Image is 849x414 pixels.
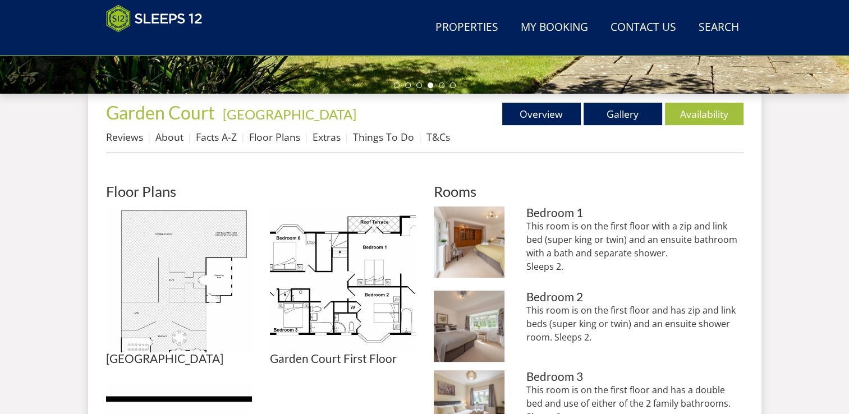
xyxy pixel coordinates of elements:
[434,206,505,278] img: Bedroom 1
[526,291,743,303] h3: Bedroom 2
[106,352,252,365] h3: [GEOGRAPHIC_DATA]
[584,103,662,125] a: Gallery
[426,130,450,144] a: T&Cs
[155,130,183,144] a: About
[100,39,218,49] iframe: Customer reviews powered by Trustpilot
[526,219,743,273] p: This room is on the first floor with a zip and link bed (super king or twin) and an ensuite bathr...
[606,15,681,40] a: Contact Us
[526,206,743,219] h3: Bedroom 1
[223,106,356,122] a: [GEOGRAPHIC_DATA]
[218,106,356,122] span: -
[526,303,743,344] p: This room is on the first floor and has zip and link beds (super king or twin) and an ensuite sho...
[106,183,416,199] h2: Floor Plans
[313,130,341,144] a: Extras
[270,206,416,352] img: Garden Court First Floor
[516,15,593,40] a: My Booking
[106,130,143,144] a: Reviews
[106,102,215,123] span: Garden Court
[196,130,237,144] a: Facts A-Z
[434,183,744,199] h2: Rooms
[431,15,503,40] a: Properties
[106,206,252,352] img: Garden Court Ground Floor
[106,4,203,33] img: Sleeps 12
[434,291,505,362] img: Bedroom 2
[249,130,300,144] a: Floor Plans
[106,102,218,123] a: Garden Court
[629,13,849,414] iframe: LiveChat chat widget
[526,370,743,383] h3: Bedroom 3
[270,352,416,365] h3: Garden Court First Floor
[502,103,581,125] a: Overview
[353,130,414,144] a: Things To Do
